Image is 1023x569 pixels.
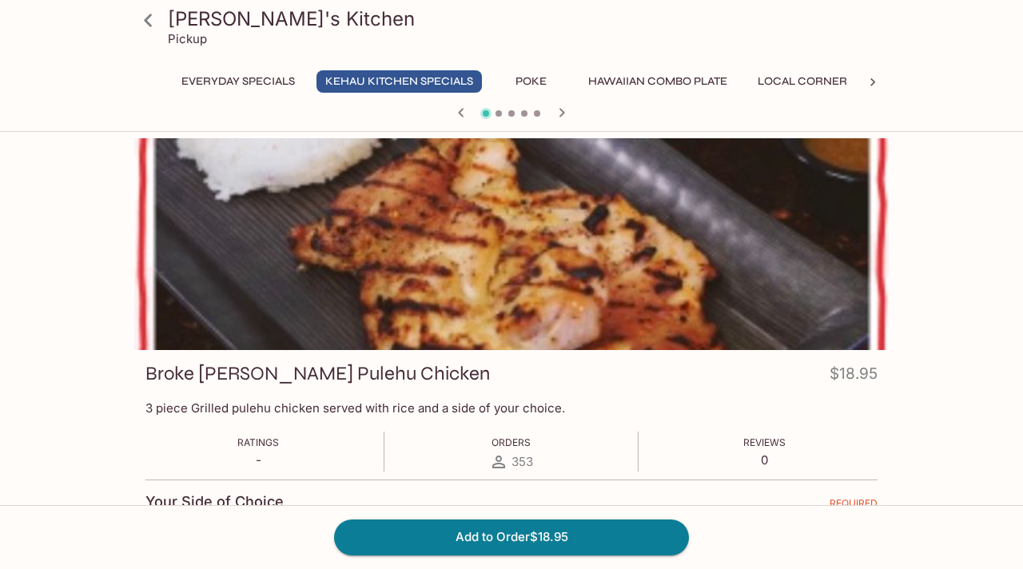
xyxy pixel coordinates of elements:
p: 0 [743,452,786,468]
button: Local Corner [749,70,856,93]
p: - [237,452,279,468]
span: 353 [511,454,533,469]
span: Reviews [743,436,786,448]
button: Hawaiian Combo Plate [579,70,736,93]
p: 3 piece Grilled pulehu chicken served with rice and a side of your choice. [145,400,878,416]
button: Poke [495,70,567,93]
button: Everyday Specials [173,70,304,93]
h3: Broke [PERSON_NAME] Pulehu Chicken [145,361,490,386]
button: Kehau Kitchen Specials [316,70,482,93]
span: Orders [492,436,531,448]
span: Ratings [237,436,279,448]
div: Broke Da Mouth Pulehu Chicken [134,138,889,350]
h4: $18.95 [830,361,878,392]
button: Add to Order$18.95 [334,519,689,555]
h4: Your Side of Choice [145,493,284,511]
p: Pickup [168,31,207,46]
h3: [PERSON_NAME]'s Kitchen [168,6,882,31]
span: REQUIRED [830,497,878,515]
